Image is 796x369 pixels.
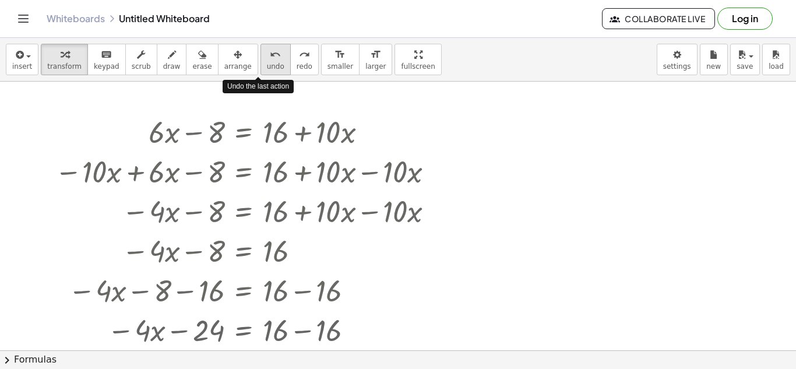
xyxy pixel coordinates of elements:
[602,8,715,29] button: Collaborate Live
[192,62,212,71] span: erase
[12,62,32,71] span: insert
[6,44,38,75] button: insert
[401,62,435,71] span: fullscreen
[14,9,33,28] button: Toggle navigation
[157,44,187,75] button: draw
[47,62,82,71] span: transform
[94,62,119,71] span: keypad
[762,44,790,75] button: load
[612,13,705,24] span: Collaborate Live
[395,44,441,75] button: fullscreen
[334,48,346,62] i: format_size
[132,62,151,71] span: scrub
[365,62,386,71] span: larger
[359,44,392,75] button: format_sizelarger
[223,80,294,93] div: Undo the last action
[218,44,258,75] button: arrange
[700,44,728,75] button: new
[297,62,312,71] span: redo
[730,44,760,75] button: save
[186,44,218,75] button: erase
[125,44,157,75] button: scrub
[769,62,784,71] span: load
[290,44,319,75] button: redoredo
[717,8,773,30] button: Log in
[41,44,88,75] button: transform
[101,48,112,62] i: keyboard
[321,44,360,75] button: format_sizesmaller
[370,48,381,62] i: format_size
[706,62,721,71] span: new
[267,62,284,71] span: undo
[737,62,753,71] span: save
[299,48,310,62] i: redo
[163,62,181,71] span: draw
[327,62,353,71] span: smaller
[260,44,291,75] button: undoundo
[87,44,126,75] button: keyboardkeypad
[47,13,105,24] a: Whiteboards
[270,48,281,62] i: undo
[663,62,691,71] span: settings
[657,44,698,75] button: settings
[224,62,252,71] span: arrange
